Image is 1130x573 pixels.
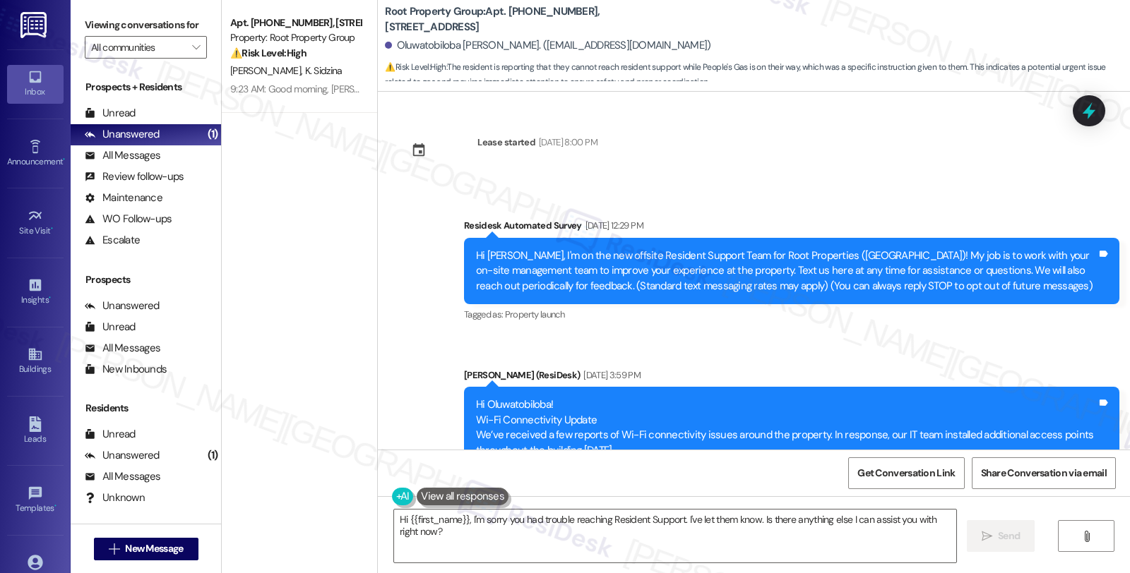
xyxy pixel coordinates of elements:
div: All Messages [85,469,160,484]
span: Property launch [505,308,564,320]
div: Unanswered [85,298,160,313]
label: Viewing conversations for [85,14,207,36]
strong: ⚠️ Risk Level: High [385,61,446,73]
button: Share Conversation via email [972,457,1116,489]
span: New Message [125,541,183,556]
div: Tagged as: [464,304,1119,325]
div: Property: Root Property Group [230,30,361,45]
span: Share Conversation via email [981,466,1107,481]
div: Unread [85,427,136,442]
div: All Messages [85,341,160,356]
button: Send [967,520,1035,552]
a: Leads [7,412,64,450]
div: Maintenance [85,191,162,205]
div: Unanswered [85,448,160,463]
i:  [192,42,200,53]
div: 9:23 AM: Good morning, [PERSON_NAME], I hope you're day is going well. Your Wifi password is [PHO... [230,83,1090,95]
i:  [1081,531,1092,542]
span: Send [998,529,1020,543]
div: Unread [85,106,136,121]
span: Get Conversation Link [857,466,955,481]
div: Residesk Automated Survey [464,218,1119,238]
span: • [54,501,56,511]
input: All communities [91,36,184,59]
div: [DATE] 3:59 PM [580,368,641,382]
div: (1) [204,123,222,145]
div: Review follow-ups [85,169,184,184]
b: Root Property Group: Apt. [PHONE_NUMBER], [STREET_ADDRESS] [385,4,667,35]
span: • [51,224,53,234]
div: [DATE] 8:00 PM [535,135,597,150]
div: [PERSON_NAME] (ResiDesk) [464,368,1119,387]
div: Prospects + Residents [71,80,221,95]
div: Hi Oluwatobiloba! Wi-Fi Connectivity Update We’ve received a few reports of Wi-Fi connectivity is... [476,397,1097,503]
div: New Inbounds [85,362,167,377]
div: (1) [204,445,222,466]
div: Apt. [PHONE_NUMBER], [STREET_ADDRESS] [230,16,361,30]
span: [PERSON_NAME] [230,64,305,77]
a: Templates • [7,481,64,519]
span: • [63,155,65,164]
div: Lease started [477,135,535,150]
a: Inbox [7,65,64,103]
a: Buildings [7,342,64,380]
div: All Messages [85,148,160,163]
div: Unknown [85,490,145,505]
div: Residents [71,401,221,416]
div: Escalate [85,233,140,248]
button: Get Conversation Link [848,457,964,489]
span: K. Sidzina [305,64,343,77]
div: Unread [85,320,136,334]
a: Insights • [7,273,64,311]
i:  [982,531,992,542]
img: ResiDesk Logo [20,12,49,38]
div: WO Follow-ups [85,212,172,227]
div: Unanswered [85,127,160,142]
span: • [49,293,51,303]
div: [DATE] 12:29 PM [582,218,643,233]
i:  [109,543,119,555]
textarea: Hi {{first_name}}, I'm sorry you had trouble reaching Resident Support. I've let them know. Is th... [394,509,956,562]
a: Site Visit • [7,204,64,242]
strong: ⚠️ Risk Level: High [230,47,307,59]
div: Oluwatobiloba [PERSON_NAME]. ([EMAIL_ADDRESS][DOMAIN_NAME]) [385,38,710,53]
div: Hi [PERSON_NAME], I'm on the new offsite Resident Support Team for Root Properties ([GEOGRAPHIC_D... [476,248,1097,294]
span: : The resident is reporting that they cannot reach resident support while People's Gas is on thei... [385,60,1130,90]
button: New Message [94,538,198,560]
div: Prospects [71,272,221,287]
